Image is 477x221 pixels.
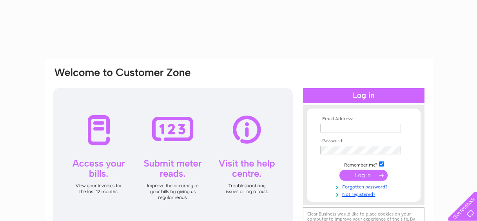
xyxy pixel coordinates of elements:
[320,183,409,190] a: Forgotten password?
[320,190,409,197] a: Not registered?
[318,160,409,168] td: Remember me?
[318,138,409,144] th: Password:
[318,116,409,122] th: Email Address:
[339,170,388,181] input: Submit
